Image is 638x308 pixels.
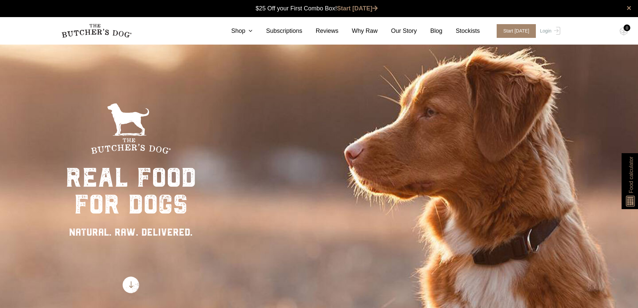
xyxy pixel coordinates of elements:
[66,164,196,218] div: real food for dogs
[624,24,630,31] div: 0
[302,26,339,36] a: Reviews
[218,26,253,36] a: Shop
[620,27,628,36] img: TBD_Cart-Empty.png
[378,26,417,36] a: Our Story
[627,4,631,12] a: close
[442,26,480,36] a: Stockists
[497,24,536,38] span: Start [DATE]
[339,26,378,36] a: Why Raw
[538,24,560,38] a: Login
[490,24,539,38] a: Start [DATE]
[627,157,635,193] span: Food calculator
[253,26,302,36] a: Subscriptions
[337,5,378,12] a: Start [DATE]
[417,26,442,36] a: Blog
[66,225,196,240] div: NATURAL. RAW. DELIVERED.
